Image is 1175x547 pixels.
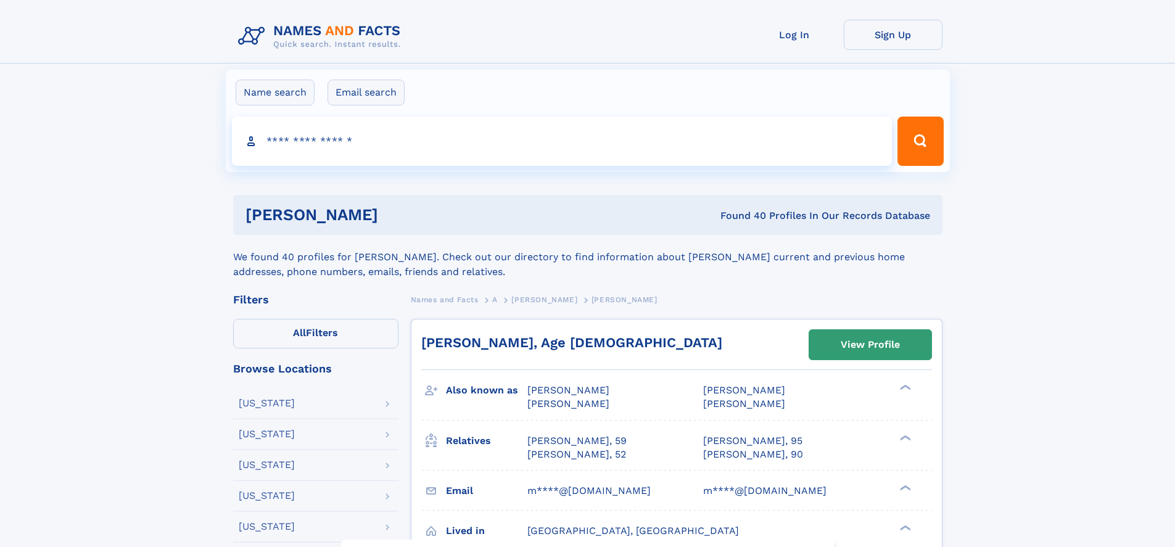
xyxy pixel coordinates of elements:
[233,294,398,305] div: Filters
[809,330,931,360] a: View Profile
[232,117,893,166] input: search input
[233,363,398,374] div: Browse Locations
[411,292,479,307] a: Names and Facts
[446,520,527,541] h3: Lived in
[703,448,803,461] a: [PERSON_NAME], 90
[844,20,942,50] a: Sign Up
[492,292,498,307] a: A
[897,434,912,442] div: ❯
[745,20,844,50] a: Log In
[703,398,785,409] span: [PERSON_NAME]
[233,20,411,53] img: Logo Names and Facts
[511,295,577,304] span: [PERSON_NAME]
[492,295,498,304] span: A
[592,295,658,304] span: [PERSON_NAME]
[897,524,912,532] div: ❯
[897,117,943,166] button: Search Button
[239,429,295,439] div: [US_STATE]
[245,207,550,223] h1: [PERSON_NAME]
[897,483,912,491] div: ❯
[527,525,739,537] span: [GEOGRAPHIC_DATA], [GEOGRAPHIC_DATA]
[511,292,577,307] a: [PERSON_NAME]
[446,480,527,501] h3: Email
[293,327,306,339] span: All
[421,335,722,350] a: [PERSON_NAME], Age [DEMOGRAPHIC_DATA]
[233,235,942,279] div: We found 40 profiles for [PERSON_NAME]. Check out our directory to find information about [PERSON...
[527,448,626,461] a: [PERSON_NAME], 52
[233,319,398,348] label: Filters
[446,430,527,451] h3: Relatives
[446,380,527,401] h3: Also known as
[703,434,802,448] a: [PERSON_NAME], 95
[527,434,627,448] a: [PERSON_NAME], 59
[328,80,405,105] label: Email search
[239,460,295,470] div: [US_STATE]
[527,398,609,409] span: [PERSON_NAME]
[841,331,900,359] div: View Profile
[703,384,785,396] span: [PERSON_NAME]
[239,398,295,408] div: [US_STATE]
[236,80,315,105] label: Name search
[239,491,295,501] div: [US_STATE]
[897,384,912,392] div: ❯
[549,209,930,223] div: Found 40 Profiles In Our Records Database
[527,384,609,396] span: [PERSON_NAME]
[239,522,295,532] div: [US_STATE]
